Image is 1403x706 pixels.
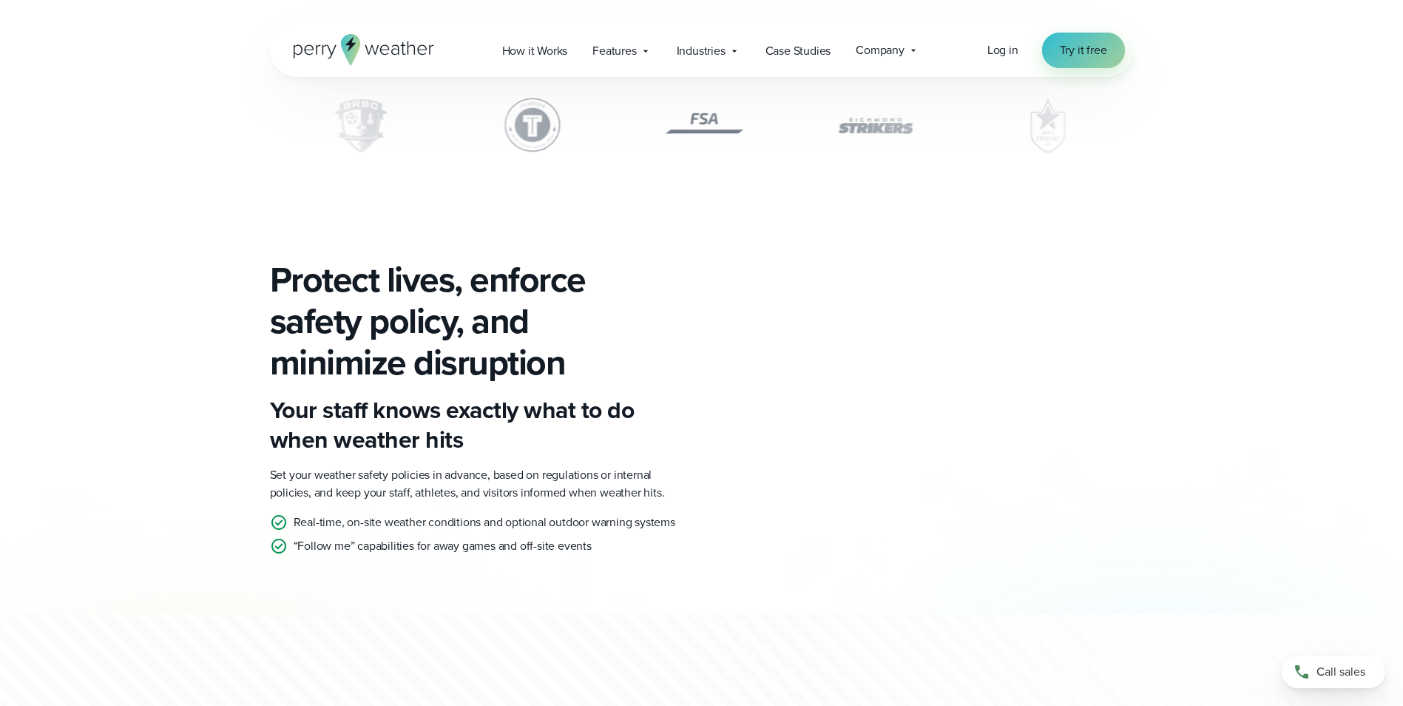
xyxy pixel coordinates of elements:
div: slideshow [270,89,1134,170]
span: Log in [987,41,1018,58]
a: Try it free [1042,33,1125,68]
a: Call sales [1282,656,1385,688]
a: How it Works [490,36,581,66]
p: “Follow me” capabilities for away games and off-site events [294,537,592,555]
div: 4 of 6 [654,89,754,163]
div: 5 of 6 [825,89,927,163]
span: Industries [677,42,726,60]
span: Company [856,41,905,59]
span: Set your weather safety policies in advance, based on regulations or internal policies, and keep ... [270,466,665,501]
span: Try it free [1060,41,1107,59]
div: 2 of 6 [311,89,411,163]
img: Richmond Strikers [825,89,927,163]
h2: Protect lives, enforce safety policy, and minimize disruption [270,259,690,383]
div: 3 of 6 [482,89,583,163]
span: Features [592,42,636,60]
img: NC-FC.svg [997,89,1098,163]
a: Log in [987,41,1018,59]
img: TTi Soccer [482,89,583,163]
span: How it Works [502,42,568,60]
a: Case Studies [753,36,844,66]
img: Baton-Rouge-Soccer.svg [311,89,411,163]
p: Real-time, on-site weather conditions and optional outdoor warning systems [294,514,675,531]
h3: Your staff knows exactly what to do when weather hits [270,395,690,454]
div: 6 of 6 [997,89,1098,163]
span: Call sales [1316,663,1365,681]
img: Fairfield Sports Association [654,89,754,163]
span: Case Studies [765,42,831,60]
